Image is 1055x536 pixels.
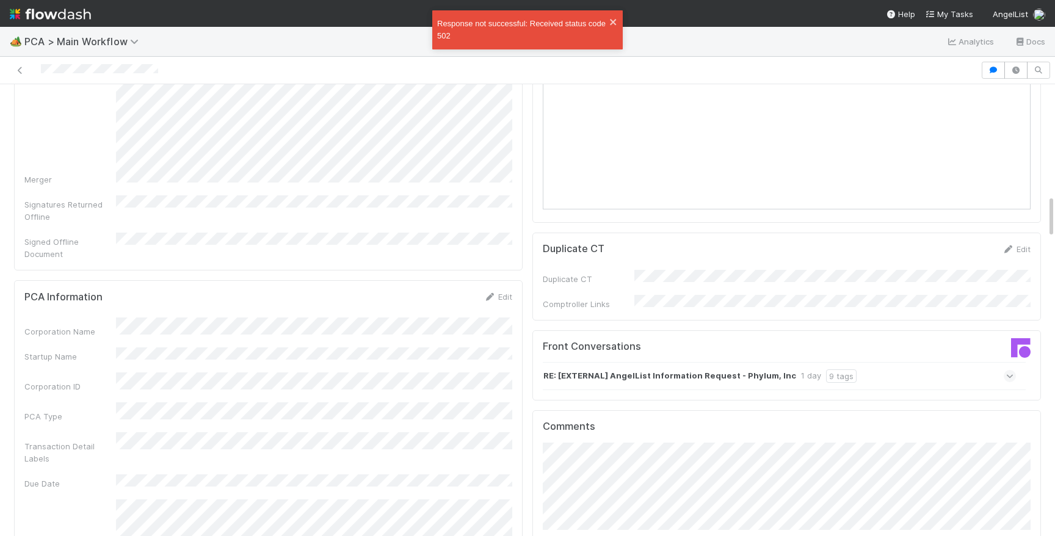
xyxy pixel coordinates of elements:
[24,380,116,393] div: Corporation ID
[1002,244,1031,254] a: Edit
[24,325,116,338] div: Corporation Name
[543,341,778,353] h5: Front Conversations
[24,440,116,465] div: Transaction Detail Labels
[484,292,512,302] a: Edit
[543,243,604,255] h5: Duplicate CT
[1014,34,1045,49] a: Docs
[1033,9,1045,21] img: avatar_e1f102a8-6aea-40b1-874c-e2ab2da62ba9.png
[826,369,857,383] div: 9 tags
[24,236,116,260] div: Signed Offline Document
[925,9,973,19] span: My Tasks
[24,35,145,48] span: PCA > Main Workflow
[543,421,1031,433] h5: Comments
[24,477,116,490] div: Due Date
[543,298,634,310] div: Comptroller Links
[925,8,973,20] a: My Tasks
[886,8,915,20] div: Help
[543,369,796,383] strong: RE: [EXTERNAL] AngelList Information Request - Phylum, Inc
[609,15,618,27] button: close
[24,350,116,363] div: Startup Name
[1011,338,1031,358] img: front-logo-b4b721b83371efbadf0a.svg
[24,198,116,223] div: Signatures Returned Offline
[543,273,634,285] div: Duplicate CT
[801,369,821,383] div: 1 day
[946,34,995,49] a: Analytics
[10,4,91,24] img: logo-inverted-e16ddd16eac7371096b0.svg
[437,18,609,42] div: Response not successful: Received status code 502
[10,36,22,46] span: 🏕️
[24,173,116,186] div: Merger
[24,410,116,422] div: PCA Type
[24,291,103,303] h5: PCA Information
[993,9,1028,19] span: AngelList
